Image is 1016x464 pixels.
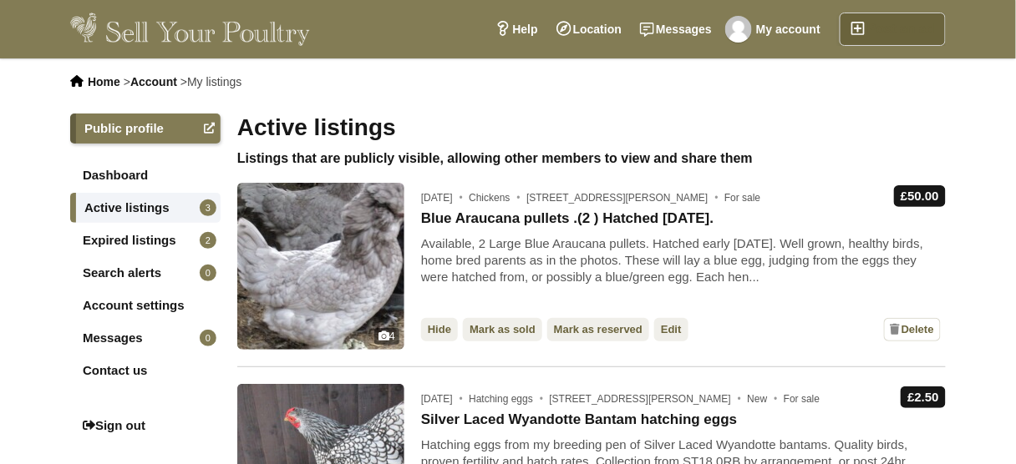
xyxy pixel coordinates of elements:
[894,185,946,207] div: £50.00
[237,183,404,350] a: 4
[884,318,941,341] a: Delete
[547,13,631,46] a: Location
[70,225,221,255] a: Expired listings2
[421,192,466,204] span: [DATE]
[486,13,546,46] a: Help
[237,150,946,166] h2: Listings that are publicly visible, allowing other members to view and share them
[526,192,722,204] span: [STREET_ADDRESS][PERSON_NAME]
[70,323,221,353] a: Messages0
[237,113,946,142] h1: Active listings
[840,13,946,46] a: Post an ad
[784,393,820,405] span: For sale
[748,393,781,405] span: New
[547,318,649,341] a: Mark as reserved
[70,290,221,320] a: Account settings
[421,411,738,428] a: Silver Laced Wyandotte Bantam hatching eggs
[70,356,221,386] a: Contact us
[70,411,221,441] a: Sign out
[463,318,542,341] a: Mark as sold
[70,13,310,46] img: Sell Your Poultry
[421,210,714,227] a: Blue Araucana pullets .(2 ) Hatched [DATE].
[725,16,752,43] img: Carol Connor
[187,75,241,88] span: My listings
[70,160,221,190] a: Dashboard
[200,330,216,346] span: 0
[200,232,216,249] span: 2
[421,318,458,341] a: Hide
[70,258,221,288] a: Search alerts0
[237,183,404,350] img: Blue Araucana pullets .(2 ) Hatched May 2025.
[721,13,830,46] a: My account
[200,199,216,216] span: 3
[130,75,177,88] a: Account
[654,318,688,341] a: Edit
[88,75,120,88] a: Home
[374,328,399,345] div: 4
[550,393,745,405] span: [STREET_ADDRESS][PERSON_NAME]
[901,386,946,408] div: £2.50
[70,113,221,144] a: Public profile
[70,193,221,223] a: Active listings3
[469,192,524,204] span: Chickens
[180,75,242,88] li: >
[421,393,466,405] span: [DATE]
[421,235,946,285] div: Available, 2 Large Blue Araucana pullets. Hatched early [DATE]. Well grown, healthy birds, home b...
[469,393,546,405] span: Hatching eggs
[631,13,721,46] a: Messages
[200,265,216,281] span: 0
[124,75,177,88] li: >
[724,192,760,204] span: For sale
